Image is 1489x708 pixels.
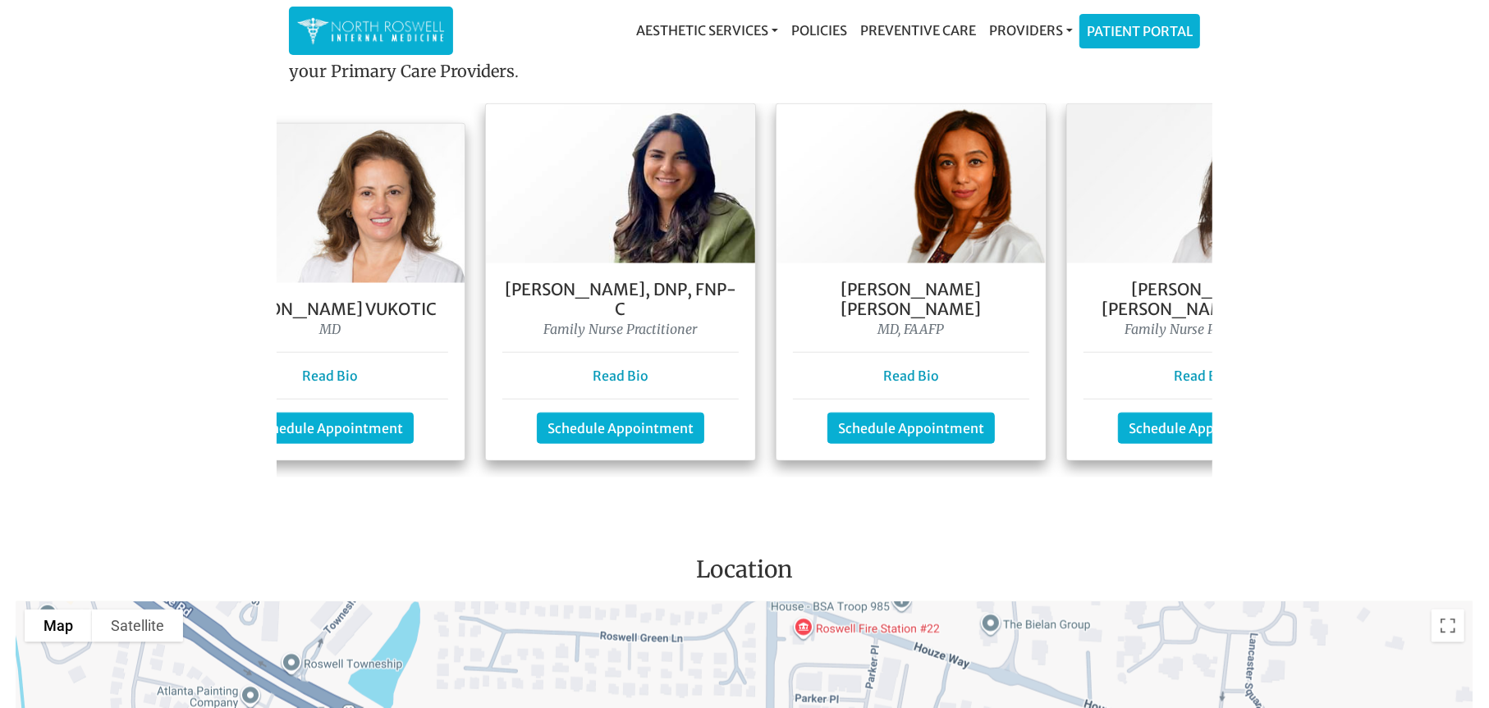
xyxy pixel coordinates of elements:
i: Family Nurse Practitioner [1125,321,1279,337]
button: Show satellite imagery [92,610,183,642]
a: Aesthetic Services [630,14,785,47]
i: Family Nurse Practitioner [544,321,698,337]
a: Schedule Appointment [537,413,704,444]
h5: [PERSON_NAME] [PERSON_NAME], FNP-C [1084,280,1320,319]
a: Schedule Appointment [827,413,995,444]
a: Read Bio [883,368,939,384]
h3: Location [12,556,1477,591]
a: Schedule Appointment [1118,413,1285,444]
a: Patient Portal [1080,15,1199,48]
h5: [PERSON_NAME] Vukotic [212,299,448,319]
img: Keela Weeks Leger, FNP-C [1067,104,1336,263]
h5: [PERSON_NAME] [PERSON_NAME] [793,280,1029,319]
a: Read Bio [593,368,648,384]
button: Toggle fullscreen view [1432,610,1464,642]
img: North Roswell Internal Medicine [297,15,445,47]
i: MD, FAAFP [878,321,945,337]
h5: [PERSON_NAME], DNP, FNP- C [502,280,739,319]
a: Read Bio [302,368,358,384]
a: Read Bio [1174,368,1230,384]
button: Show street map [25,610,92,642]
a: Preventive Care [854,14,983,47]
img: Dr. Goga Vukotis [195,124,465,283]
strong: your Primary Care Providers [289,61,515,81]
a: Providers [983,14,1079,47]
a: Policies [785,14,854,47]
a: Schedule Appointment [246,413,414,444]
img: Dr. Farah Mubarak Ali MD, FAAFP [777,104,1046,263]
i: MD [319,321,341,337]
